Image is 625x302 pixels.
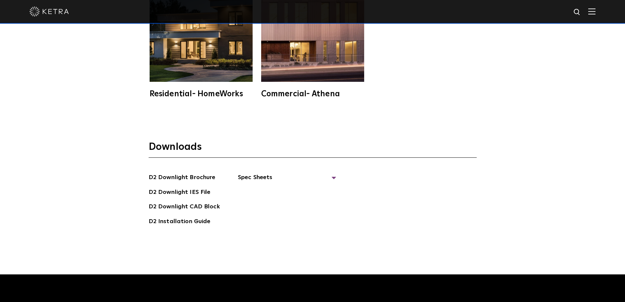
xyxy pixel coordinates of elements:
div: Residential- HomeWorks [150,90,253,98]
span: Spec Sheets [238,173,336,187]
img: search icon [573,8,581,16]
a: D2 Downlight CAD Block [149,202,220,213]
img: Hamburger%20Nav.svg [588,8,595,14]
div: Commercial- Athena [261,90,364,98]
a: D2 Downlight IES File [149,188,211,198]
a: D2 Installation Guide [149,217,211,227]
img: ketra-logo-2019-white [30,7,69,16]
h3: Downloads [149,141,477,158]
a: D2 Downlight Brochure [149,173,216,183]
